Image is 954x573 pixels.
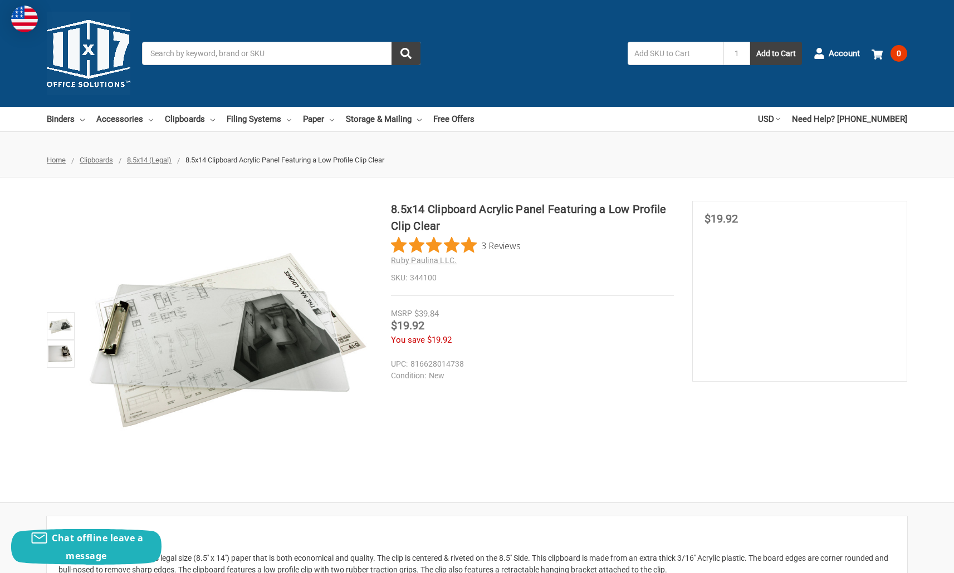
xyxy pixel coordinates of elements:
[58,528,896,545] h2: Description
[48,342,73,366] img: 8.5x14 Clipboard Acrylic Panel Featuring a Low Profile Clip Clear
[47,12,130,95] img: 11x17.com
[891,45,907,62] span: 0
[391,370,426,382] dt: Condition:
[705,212,738,225] span: $19.92
[227,107,291,131] a: Filing Systems
[792,107,907,131] a: Need Help? [PHONE_NUMBER]
[80,156,113,164] a: Clipboards
[165,107,215,131] a: Clipboards
[127,156,172,164] a: 8.5x14 (Legal)
[750,42,802,65] button: Add to Cart
[48,314,73,338] img: 8.5x14 Clipboard Acrylic Panel Featuring a Low Profile Clip Clear
[414,309,439,319] span: $39.84
[391,319,424,332] span: $19.92
[758,107,780,131] a: USD
[89,201,367,479] img: 8.5x14 Clipboard Acrylic Panel Featuring a Low Profile Clip Clear
[427,335,452,345] span: $19.92
[391,370,669,382] dd: New
[391,237,521,254] button: Rated 5 out of 5 stars from 3 reviews. Jump to reviews.
[346,107,422,131] a: Storage & Mailing
[628,42,723,65] input: Add SKU to Cart
[862,543,954,573] iframe: Google Customer Reviews
[829,47,860,60] span: Account
[391,358,669,370] dd: 816628014738
[96,107,153,131] a: Accessories
[481,237,521,254] span: 3 Reviews
[391,358,408,370] dt: UPC:
[391,272,674,284] dd: 344100
[433,107,474,131] a: Free Offers
[391,308,412,319] div: MSRP
[303,107,334,131] a: Paper
[52,532,143,562] span: Chat offline leave a message
[814,39,860,68] a: Account
[391,335,425,345] span: You save
[11,529,162,565] button: Chat offline leave a message
[47,107,85,131] a: Binders
[185,156,384,164] span: 8.5x14 Clipboard Acrylic Panel Featuring a Low Profile Clip Clear
[391,201,674,234] h1: 8.5x14 Clipboard Acrylic Panel Featuring a Low Profile Clip Clear
[11,6,38,32] img: duty and tax information for United States
[391,256,457,265] a: Ruby Paulina LLC.
[47,156,66,164] a: Home
[142,42,420,65] input: Search by keyword, brand or SKU
[872,39,907,68] a: 0
[391,272,407,284] dt: SKU:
